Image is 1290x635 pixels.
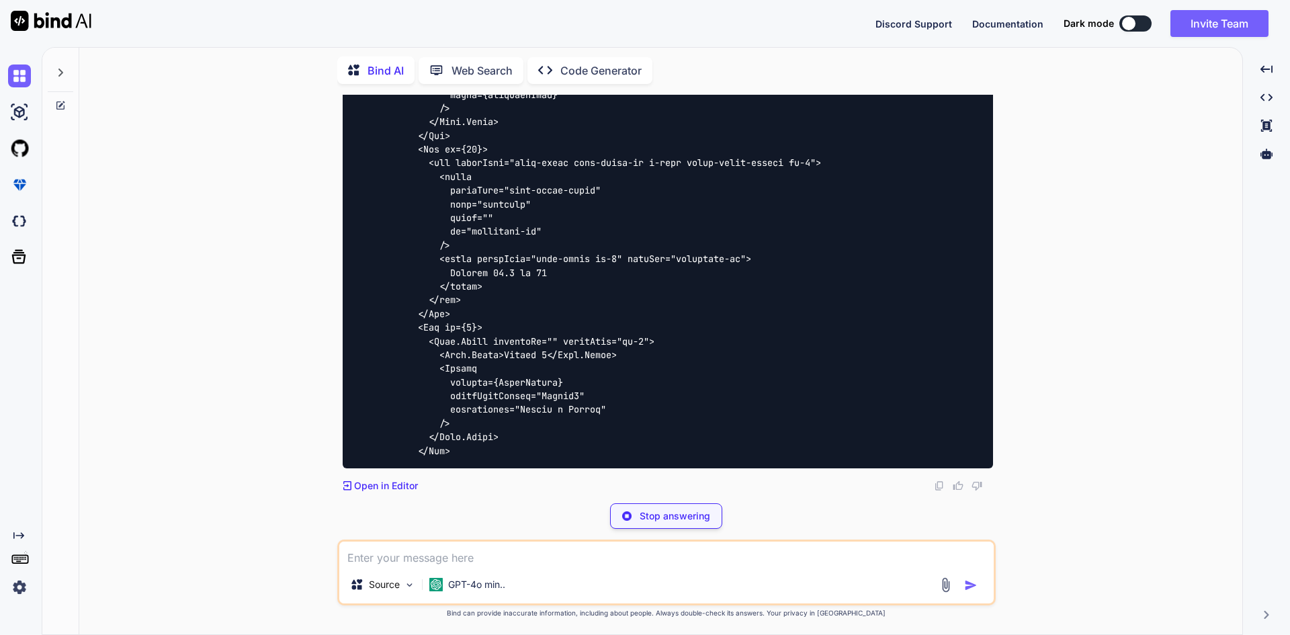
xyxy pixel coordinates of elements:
[8,210,31,232] img: darkCloudIdeIcon
[8,137,31,160] img: githubLight
[404,579,415,591] img: Pick Models
[875,17,952,31] button: Discord Support
[972,18,1043,30] span: Documentation
[938,577,953,593] img: attachment
[369,578,400,591] p: Source
[429,578,443,591] img: GPT-4o mini
[934,480,945,491] img: copy
[337,608,996,618] p: Bind can provide inaccurate information, including about people. Always double-check its answers....
[964,579,978,592] img: icon
[640,509,710,523] p: Stop answering
[451,62,513,79] p: Web Search
[368,62,404,79] p: Bind AI
[8,101,31,124] img: ai-studio
[1064,17,1114,30] span: Dark mode
[11,11,91,31] img: Bind AI
[560,62,642,79] p: Code Generator
[972,17,1043,31] button: Documentation
[8,65,31,87] img: chat
[8,576,31,599] img: settings
[448,578,505,591] p: GPT-4o min..
[953,480,963,491] img: like
[972,480,982,491] img: dislike
[875,18,952,30] span: Discord Support
[354,479,418,493] p: Open in Editor
[1170,10,1268,37] button: Invite Team
[8,173,31,196] img: premium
